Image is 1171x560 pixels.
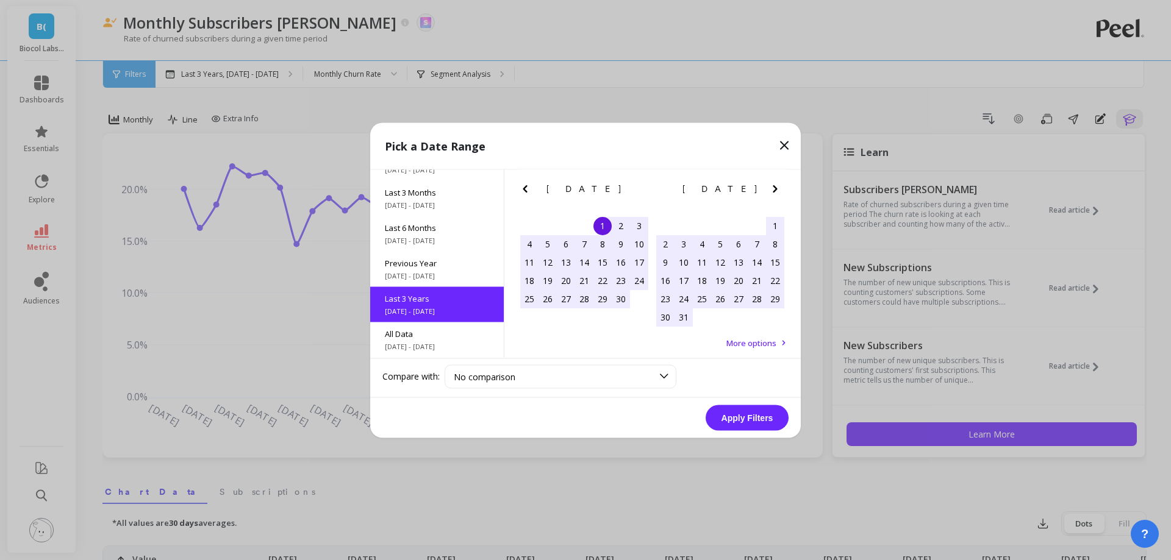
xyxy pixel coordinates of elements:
button: ? [1131,520,1159,548]
div: Choose Sunday, September 11th, 2022 [520,253,539,271]
div: Choose Friday, September 30th, 2022 [612,289,630,308]
span: [DATE] - [DATE] [385,271,489,280]
button: Apply Filters [706,405,789,430]
div: Choose Thursday, September 8th, 2022 [593,235,612,253]
div: Choose Wednesday, September 21st, 2022 [575,271,593,289]
div: Choose Thursday, September 22nd, 2022 [593,271,612,289]
div: Choose Thursday, October 27th, 2022 [729,289,748,308]
span: More options [726,337,776,348]
button: Next Month [768,181,787,200]
button: Previous Month [518,181,537,200]
div: Choose Saturday, October 8th, 2022 [766,235,784,253]
div: Choose Friday, September 9th, 2022 [612,235,630,253]
div: Choose Friday, October 21st, 2022 [748,271,766,289]
div: Choose Thursday, September 15th, 2022 [593,253,612,271]
span: [DATE] [682,183,759,193]
div: Choose Friday, October 14th, 2022 [748,253,766,271]
span: [DATE] - [DATE] [385,165,489,174]
div: Choose Sunday, October 16th, 2022 [656,271,675,289]
div: Choose Sunday, October 23rd, 2022 [656,289,675,308]
span: [DATE] - [DATE] [385,306,489,316]
span: [DATE] - [DATE] [385,341,489,351]
div: Choose Monday, September 26th, 2022 [539,289,557,308]
div: month 2022-09 [520,216,648,308]
div: Choose Thursday, October 13th, 2022 [729,253,748,271]
div: Choose Sunday, September 18th, 2022 [520,271,539,289]
div: Choose Wednesday, October 5th, 2022 [711,235,729,253]
span: All Data [385,328,489,339]
div: Choose Saturday, September 24th, 2022 [630,271,648,289]
div: Choose Sunday, October 9th, 2022 [656,253,675,271]
div: Choose Friday, October 7th, 2022 [748,235,766,253]
div: Choose Thursday, September 29th, 2022 [593,289,612,308]
button: Previous Month [654,181,673,200]
div: Choose Monday, October 3rd, 2022 [675,235,693,253]
div: Choose Monday, September 12th, 2022 [539,253,557,271]
div: Choose Wednesday, October 19th, 2022 [711,271,729,289]
div: Choose Saturday, September 3rd, 2022 [630,216,648,235]
div: Choose Sunday, October 30th, 2022 [656,308,675,326]
div: month 2022-10 [656,216,784,326]
div: Choose Saturday, October 1st, 2022 [766,216,784,235]
span: No comparison [454,370,515,382]
div: Choose Tuesday, September 27th, 2022 [557,289,575,308]
div: Choose Saturday, September 17th, 2022 [630,253,648,271]
div: Choose Saturday, October 29th, 2022 [766,289,784,308]
div: Choose Monday, September 19th, 2022 [539,271,557,289]
p: Pick a Date Range [385,137,485,154]
span: ? [1141,525,1148,542]
div: Choose Sunday, September 4th, 2022 [520,235,539,253]
span: [DATE] - [DATE] [385,200,489,210]
div: Choose Friday, September 16th, 2022 [612,253,630,271]
label: Compare with: [382,370,440,383]
div: Choose Friday, September 23rd, 2022 [612,271,630,289]
div: Choose Thursday, September 1st, 2022 [593,216,612,235]
div: Choose Tuesday, October 4th, 2022 [693,235,711,253]
div: Choose Saturday, September 10th, 2022 [630,235,648,253]
div: Choose Wednesday, September 14th, 2022 [575,253,593,271]
span: [DATE] [546,183,623,193]
div: Choose Monday, October 24th, 2022 [675,289,693,308]
span: [DATE] - [DATE] [385,235,489,245]
div: Choose Wednesday, October 26th, 2022 [711,289,729,308]
div: Choose Monday, October 31st, 2022 [675,308,693,326]
div: Choose Saturday, October 22nd, 2022 [766,271,784,289]
div: Choose Wednesday, September 28th, 2022 [575,289,593,308]
div: Choose Tuesday, October 25th, 2022 [693,289,711,308]
div: Choose Friday, October 28th, 2022 [748,289,766,308]
div: Choose Tuesday, September 6th, 2022 [557,235,575,253]
div: Choose Friday, September 2nd, 2022 [612,216,630,235]
div: Choose Thursday, October 20th, 2022 [729,271,748,289]
span: Last 6 Months [385,222,489,233]
div: Choose Sunday, September 25th, 2022 [520,289,539,308]
span: Previous Year [385,257,489,268]
div: Choose Monday, October 10th, 2022 [675,253,693,271]
div: Choose Tuesday, September 20th, 2022 [557,271,575,289]
div: Choose Tuesday, September 13th, 2022 [557,253,575,271]
div: Choose Monday, September 5th, 2022 [539,235,557,253]
div: Choose Tuesday, October 18th, 2022 [693,271,711,289]
div: Choose Tuesday, October 11th, 2022 [693,253,711,271]
div: Choose Wednesday, October 12th, 2022 [711,253,729,271]
div: Choose Sunday, October 2nd, 2022 [656,235,675,253]
div: Choose Thursday, October 6th, 2022 [729,235,748,253]
div: Choose Monday, October 17th, 2022 [675,271,693,289]
div: Choose Saturday, October 15th, 2022 [766,253,784,271]
span: Last 3 Years [385,292,489,303]
div: Choose Wednesday, September 7th, 2022 [575,235,593,253]
span: Last 3 Months [385,186,489,197]
button: Next Month [632,181,651,200]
